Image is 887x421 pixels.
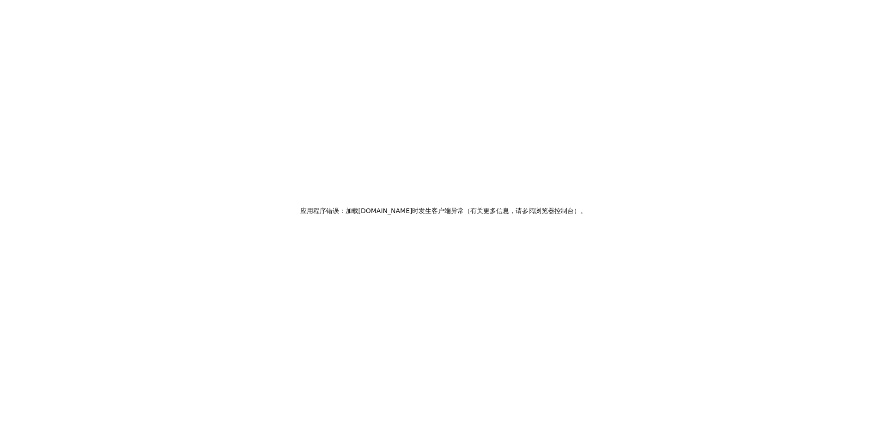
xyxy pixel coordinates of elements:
[358,207,413,214] font: [DOMAIN_NAME]
[300,207,358,214] font: 应用程序错误：加载
[535,207,587,214] font: 浏览器控制台）。
[412,207,431,214] font: 时发生
[470,207,535,214] font: 有关更多信息，请参阅
[464,207,470,214] font: （
[431,207,464,214] font: 客户端异常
